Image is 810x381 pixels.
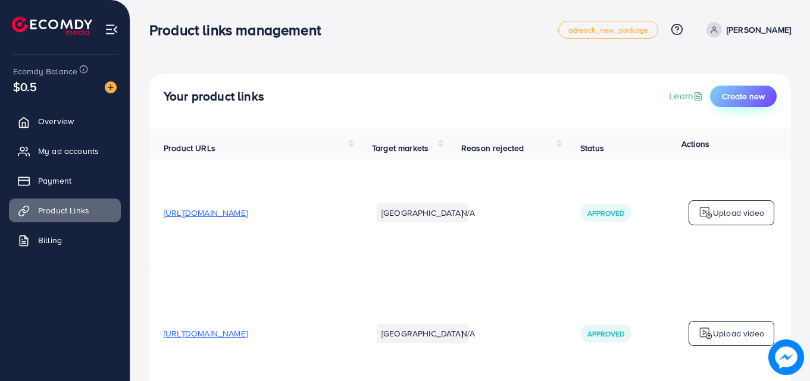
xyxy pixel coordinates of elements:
span: Reason rejected [461,142,524,154]
span: Target markets [372,142,429,154]
li: [GEOGRAPHIC_DATA] [377,203,468,222]
span: [URL][DOMAIN_NAME] [164,328,248,339]
a: [PERSON_NAME] [702,22,791,37]
span: My ad accounts [38,145,99,157]
a: Product Links [9,199,121,222]
a: Payment [9,169,121,193]
img: menu [105,23,118,36]
a: Overview [9,109,121,133]
span: Product URLs [164,142,215,154]
img: logo [699,326,713,341]
h4: Your product links [164,89,264,104]
img: image [772,343,800,371]
img: image [105,81,117,93]
span: Approved [587,329,624,339]
span: Create new [722,90,765,102]
span: Billing [38,234,62,246]
button: Create new [710,86,777,107]
img: logo [12,17,92,35]
p: Upload video [713,326,764,341]
a: adreach_new_package [558,21,658,39]
p: Upload video [713,206,764,220]
span: $0.5 [13,78,37,95]
a: Learn [669,89,705,103]
span: adreach_new_package [568,26,648,34]
p: [PERSON_NAME] [727,23,791,37]
span: N/A [461,328,475,339]
a: Billing [9,228,121,252]
span: Approved [587,208,624,218]
li: [GEOGRAPHIC_DATA] [377,324,468,343]
span: Overview [38,115,74,127]
a: My ad accounts [9,139,121,163]
span: Payment [38,175,71,187]
h3: Product links management [149,21,330,39]
span: Actions [681,138,709,150]
img: logo [699,206,713,220]
span: N/A [461,207,475,219]
span: Ecomdy Balance [13,65,77,77]
span: [URL][DOMAIN_NAME] [164,207,248,219]
span: Product Links [38,204,89,216]
span: Status [580,142,604,154]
